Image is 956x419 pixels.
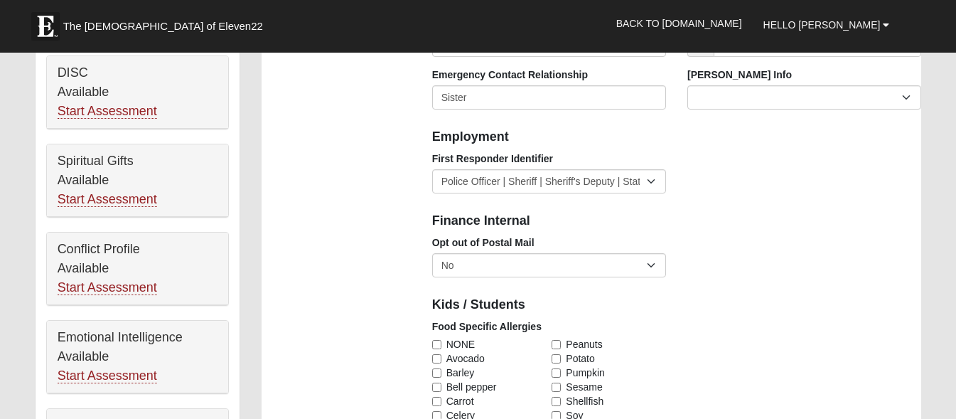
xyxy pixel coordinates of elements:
a: Start Assessment [58,104,157,119]
span: Shellfish [566,394,603,408]
span: Sesame [566,380,602,394]
label: Opt out of Postal Mail [432,235,535,250]
div: Conflict Profile Available [47,233,228,305]
a: The [DEMOGRAPHIC_DATA] of Eleven22 [24,5,308,41]
h4: Finance Internal [432,213,922,229]
span: Avocado [446,351,485,366]
span: Barley [446,366,475,380]
a: Start Assessment [58,280,157,295]
h4: Employment [432,129,922,145]
a: Start Assessment [58,368,157,383]
input: NONE [432,340,441,349]
label: Food Specific Allergies [432,319,542,334]
span: Bell pepper [446,380,497,394]
input: Shellfish [552,397,561,406]
input: Avocado [432,354,441,364]
img: Eleven22 logo [31,12,60,41]
a: Back to [DOMAIN_NAME] [606,6,753,41]
input: Pumpkin [552,368,561,378]
div: DISC Available [47,56,228,129]
div: Emotional Intelligence Available [47,321,228,393]
span: Pumpkin [566,366,604,380]
a: Start Assessment [58,192,157,207]
input: Carrot [432,397,441,406]
span: NONE [446,337,475,351]
label: First Responder Identifier [432,152,553,166]
span: Hello [PERSON_NAME] [763,19,881,31]
input: Potato [552,354,561,364]
input: Sesame [552,383,561,392]
input: Barley [432,368,441,378]
span: The [DEMOGRAPHIC_DATA] of Eleven22 [63,19,263,33]
label: [PERSON_NAME] Info [687,68,792,82]
h4: Kids / Students [432,297,922,313]
input: Peanuts [552,340,561,349]
div: Spiritual Gifts Available [47,144,228,217]
span: Potato [566,351,594,366]
label: Emergency Contact Relationship [432,68,588,82]
span: Carrot [446,394,474,408]
a: Hello [PERSON_NAME] [753,7,901,43]
span: Peanuts [566,337,602,351]
input: Bell pepper [432,383,441,392]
